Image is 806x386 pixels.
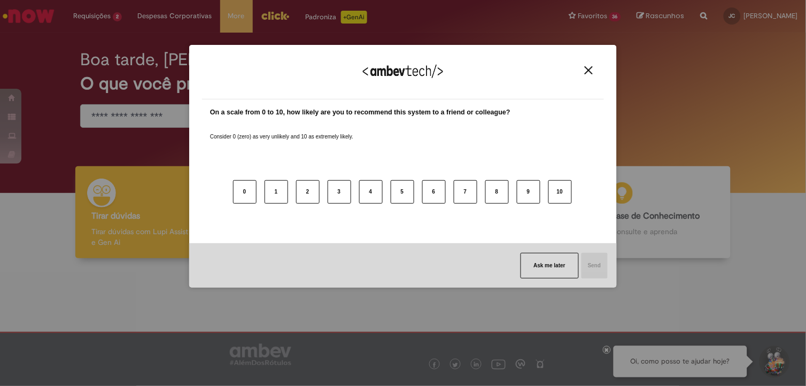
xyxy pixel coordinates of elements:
button: 2 [296,180,320,204]
button: 7 [454,180,477,204]
button: 0 [233,180,257,204]
button: 4 [359,180,383,204]
button: 8 [485,180,509,204]
button: Close [582,66,596,75]
button: 9 [517,180,540,204]
img: Close [585,66,593,74]
img: Logo Ambevtech [363,65,443,78]
button: 3 [328,180,351,204]
button: 6 [422,180,446,204]
button: 1 [265,180,288,204]
label: Consider 0 (zero) as very unlikely and 10 as extremely likely. [210,120,353,141]
button: 5 [391,180,414,204]
label: On a scale from 0 to 10, how likely are you to recommend this system to a friend or colleague? [210,107,510,118]
button: Ask me later [521,253,579,279]
button: 10 [548,180,572,204]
